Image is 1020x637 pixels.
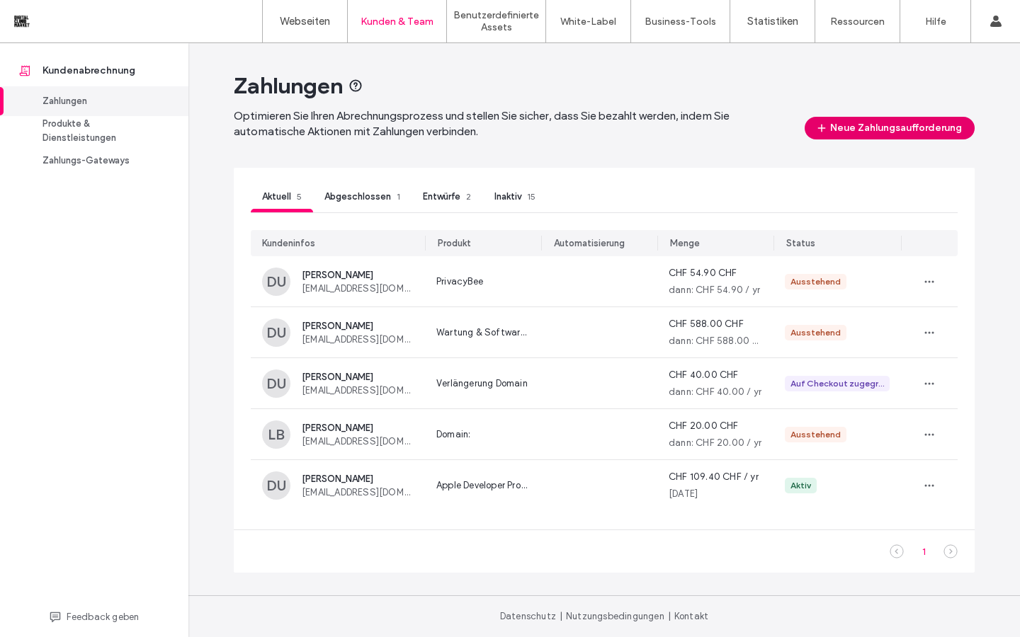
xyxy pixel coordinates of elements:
[436,480,543,490] span: Apple Developer Program
[234,71,343,100] span: Zahlungen
[566,611,664,621] a: Nutzungsbedingungen
[436,327,593,338] span: Wartung & Softwarelizenz Webseite
[262,236,315,251] div: Kundeninfos
[262,318,290,347] div: DU
[302,283,414,294] span: [EMAIL_ADDRESS][DOMAIN_NAME]
[669,283,762,297] div: dann: CHF 54.90 / yr
[669,420,739,431] span: CHF 20.00 CHF
[790,479,811,492] div: Aktiv
[262,191,291,202] span: Aktuell
[302,385,414,396] span: [EMAIL_ADDRESS][DOMAIN_NAME]
[42,94,159,108] div: Zahlungen
[436,429,470,440] span: Domain:
[494,191,521,202] span: Inaktiv
[669,318,744,329] span: CHF 588.00 CHF
[669,268,737,278] span: CHF 54.90 CHF
[438,236,471,251] div: Produkt
[42,64,159,78] div: Kundenabrechnung
[302,474,414,484] span: [PERSON_NAME]
[280,15,330,28] label: Webseiten
[436,276,483,287] span: PrivacyBee
[262,369,290,398] div: DU
[915,543,932,560] div: 1
[324,191,391,202] span: Abgeschlossen
[790,326,841,339] div: Ausstehend
[397,191,400,202] span: 1
[262,420,290,449] div: LB
[297,191,302,202] span: 5
[925,16,946,28] label: Hilfe
[67,610,140,624] span: Feedback geben
[669,471,759,482] span: CHF 109.40 CHF / yr
[560,16,616,28] label: White-Label
[669,334,762,348] div: dann: CHF 588.00 / yr
[32,10,62,23] span: Hilfe
[560,611,562,621] span: |
[645,16,716,28] label: Business-Tools
[669,436,762,450] div: dann: CHF 20.00 / yr
[234,109,730,138] span: Optimieren Sie Ihren Abrechnungsprozess und stellen Sie sicher, dass Sie bezahlt werden, indem Si...
[527,191,535,202] span: 15
[786,236,815,251] div: Status
[42,154,159,168] div: Zahlungs-Gateways
[668,611,671,621] span: |
[302,487,414,498] span: [EMAIL_ADDRESS][DOMAIN_NAME]
[302,334,414,345] span: [EMAIL_ADDRESS][DOMAIN_NAME]
[302,321,414,331] span: [PERSON_NAME]
[447,9,545,33] label: Benutzerdefinierte Assets
[466,191,471,202] span: 2
[42,117,159,145] div: Produkte & Dienstleistungen
[830,16,885,28] label: Ressourcen
[500,611,556,621] a: Datenschutz
[302,270,414,280] span: [PERSON_NAME]
[436,378,528,389] span: Verlängerung Domain
[302,423,414,433] span: [PERSON_NAME]
[302,372,414,382] span: [PERSON_NAME]
[302,436,414,447] span: [EMAIL_ADDRESS][DOMAIN_NAME]
[805,117,975,139] button: Neue Zahlungsaufforderung
[554,236,625,251] div: Automatisierung
[790,275,841,288] div: Ausstehend
[669,385,762,399] div: dann: CHF 40.00 / yr
[262,471,290,500] div: DU
[669,369,739,380] span: CHF 40.00 CHF
[790,377,884,390] div: Auf Checkout zugegriffen
[747,15,798,28] label: Statistiken
[262,268,290,296] div: DU
[423,191,460,202] span: Entwürfe
[361,16,433,28] label: Kunden & Team
[674,611,708,621] a: Kontakt
[790,428,841,441] div: Ausstehend
[669,487,762,501] div: [DATE]
[670,236,700,251] div: Menge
